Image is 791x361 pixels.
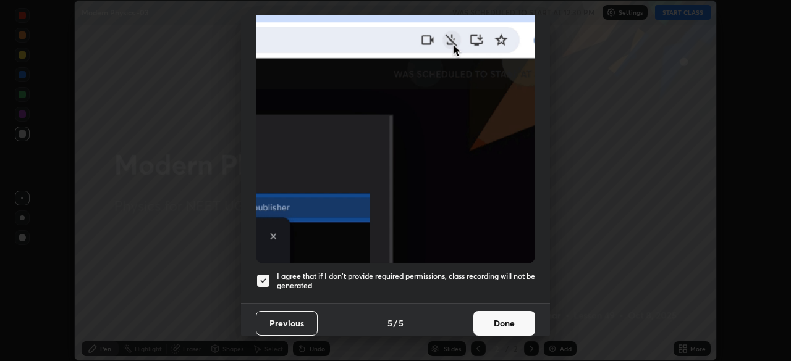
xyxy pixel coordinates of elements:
[277,272,535,291] h5: I agree that if I don't provide required permissions, class recording will not be generated
[387,317,392,330] h4: 5
[473,311,535,336] button: Done
[256,311,318,336] button: Previous
[394,317,397,330] h4: /
[399,317,404,330] h4: 5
